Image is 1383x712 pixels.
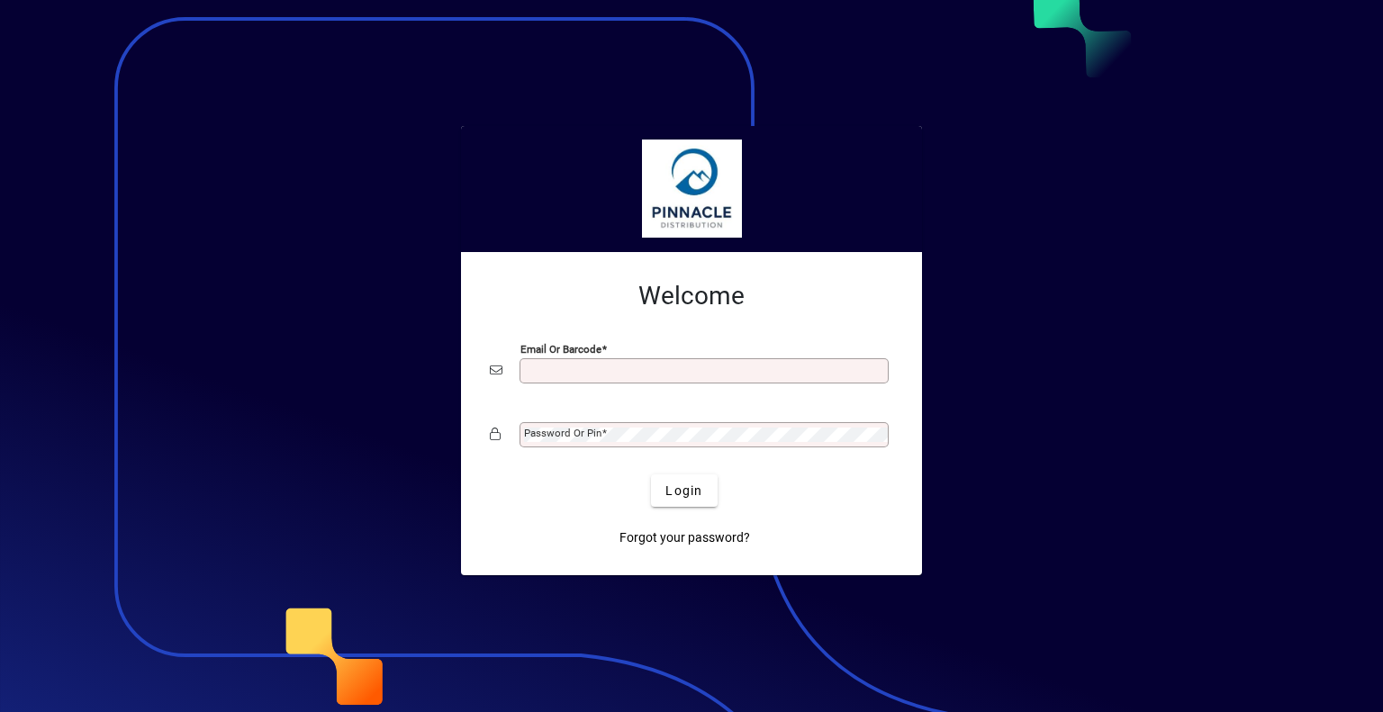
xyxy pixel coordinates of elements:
a: Forgot your password? [612,521,757,554]
mat-label: Password or Pin [524,427,601,439]
mat-label: Email or Barcode [520,343,601,356]
span: Login [665,482,702,500]
span: Forgot your password? [619,528,750,547]
button: Login [651,474,717,507]
h2: Welcome [490,281,893,311]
